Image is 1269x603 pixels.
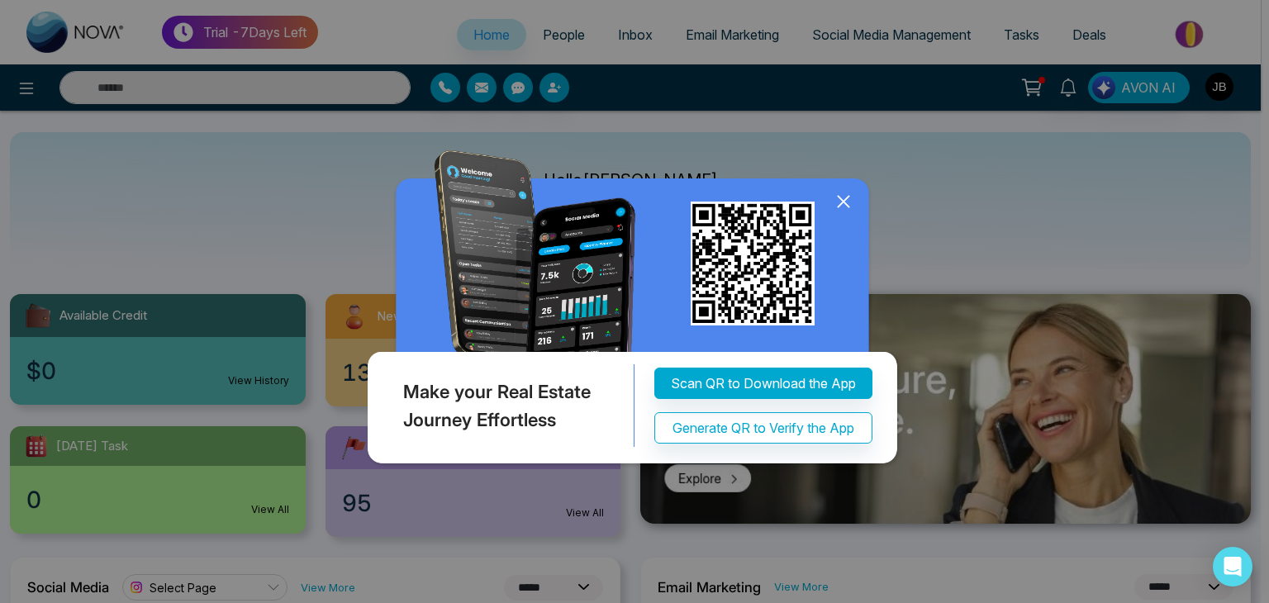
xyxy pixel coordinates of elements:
div: Make your Real Estate Journey Effortless [364,365,634,448]
button: Generate QR to Verify the App [654,413,872,444]
img: qr_for_download_app.png [691,202,815,325]
img: QRModal [364,150,905,472]
div: Open Intercom Messenger [1213,547,1252,586]
button: Scan QR to Download the App [654,368,872,400]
